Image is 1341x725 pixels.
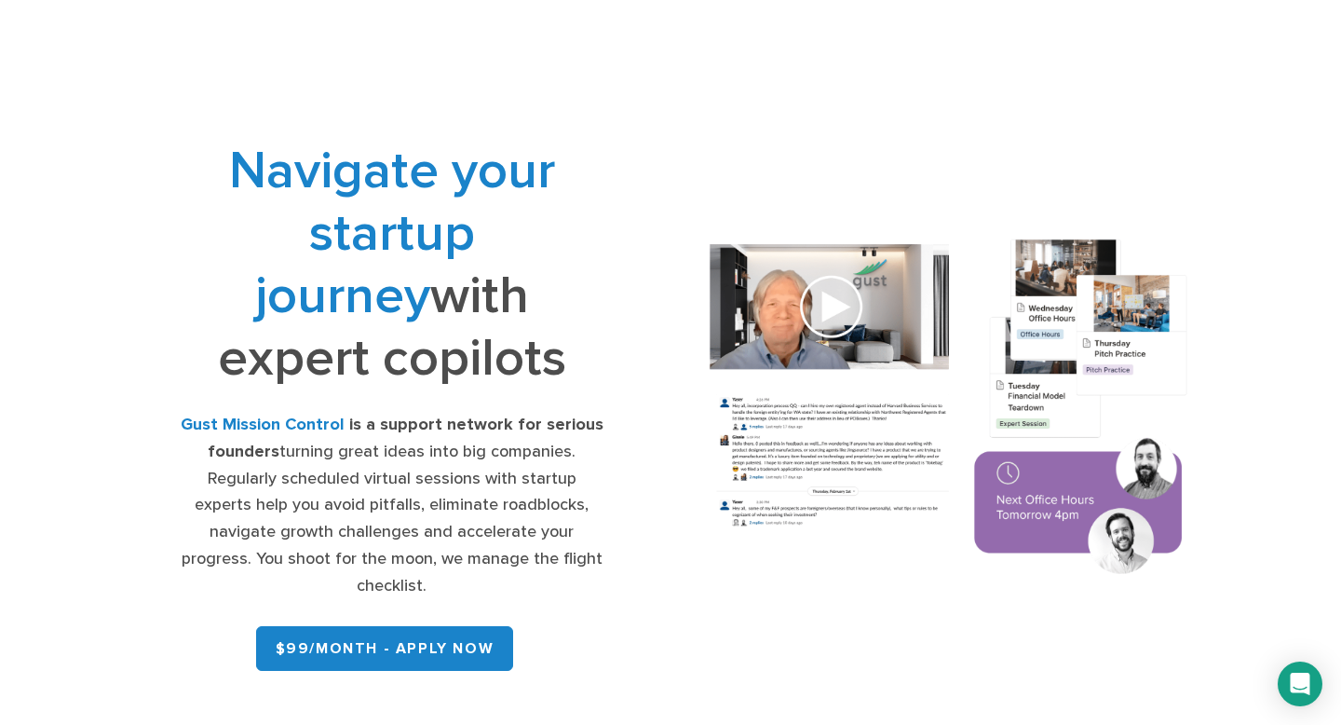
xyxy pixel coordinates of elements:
[208,415,603,461] strong: is a support network for serious founders
[256,626,514,671] a: $99/month - APPLY NOW
[181,412,603,600] div: turning great ideas into big companies. Regularly scheduled virtual sessions with startup experts...
[181,415,345,434] strong: Gust Mission Control
[229,140,555,327] span: Navigate your startup journey
[684,220,1213,598] img: Composition of calendar events, a video call presentation, and chat rooms
[181,140,603,390] h1: with expert copilots
[1278,662,1322,706] div: Open Intercom Messenger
